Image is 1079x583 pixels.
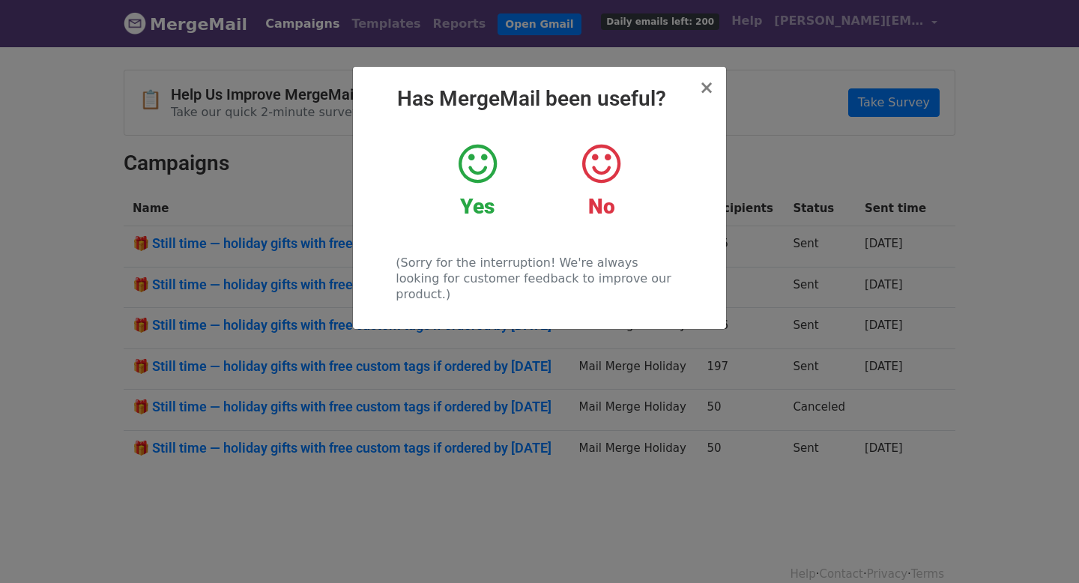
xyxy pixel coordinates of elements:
h2: Has MergeMail been useful? [365,86,714,112]
strong: No [588,194,615,219]
strong: Yes [460,194,495,219]
span: × [699,77,714,98]
button: Close [699,79,714,97]
a: No [551,142,652,220]
p: (Sorry for the interruption! We're always looking for customer feedback to improve our product.) [396,255,683,302]
a: Yes [427,142,528,220]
